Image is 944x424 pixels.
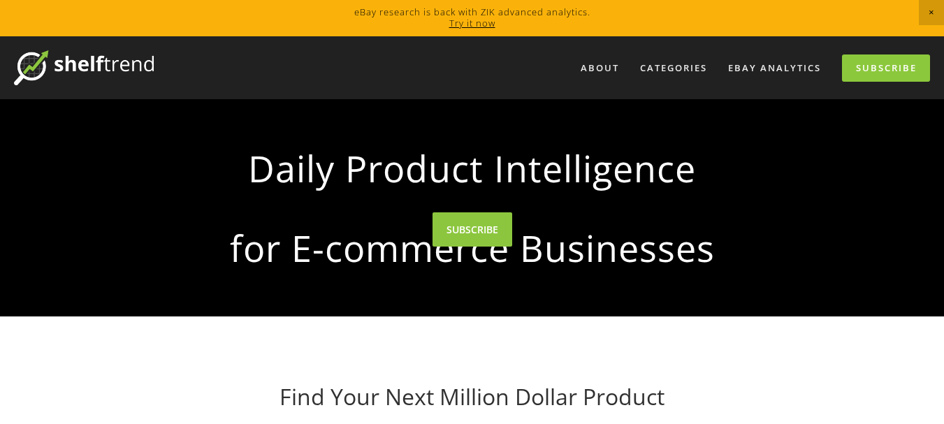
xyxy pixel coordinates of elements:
[161,215,784,281] strong: for E-commerce Businesses
[161,136,784,201] strong: Daily Product Intelligence
[572,57,628,80] a: About
[138,383,806,410] h1: Find Your Next Million Dollar Product
[842,54,930,82] a: Subscribe
[449,17,495,29] a: Try it now
[719,57,830,80] a: eBay Analytics
[14,50,154,85] img: ShelfTrend
[631,57,716,80] div: Categories
[433,212,512,247] a: SUBSCRIBE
